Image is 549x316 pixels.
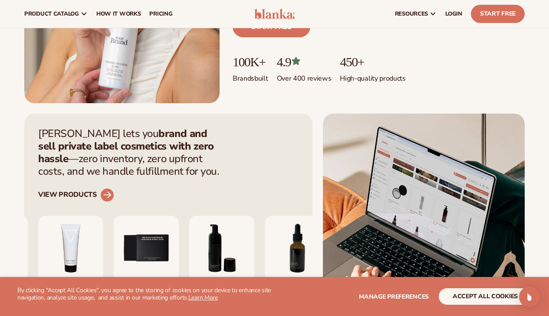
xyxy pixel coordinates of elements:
img: Foaming beard wash. [189,216,254,281]
img: Nature bar of soap. [114,216,179,281]
span: LOGIN [445,10,462,17]
p: 4.9 [277,55,332,69]
a: Learn More [188,293,218,302]
p: Over 400 reviews [277,69,332,83]
span: product catalog [24,10,79,17]
p: Brands built [233,69,268,83]
p: By clicking "Accept All Cookies", you agree to the storing of cookies on your device to enhance s... [17,287,275,302]
a: Start Free [471,5,525,23]
img: Collagen and retinol serum. [265,216,330,281]
p: 450+ [340,55,405,69]
strong: brand and sell private label cosmetics with zero hassle [38,127,214,166]
button: Manage preferences [359,288,429,305]
p: High-quality products [340,69,405,83]
div: Open Intercom Messenger [519,287,540,307]
span: pricing [149,10,172,17]
img: Vitamin c cleanser. [38,216,103,281]
span: How It Works [96,10,141,17]
img: logo [254,9,295,19]
span: Manage preferences [359,293,429,301]
p: [PERSON_NAME] lets you —zero inventory, zero upfront costs, and we handle fulfillment for you. [38,127,225,177]
a: VIEW PRODUCTS [38,188,114,202]
span: resources [395,10,428,17]
p: 100K+ [233,55,268,69]
button: accept all cookies [439,288,532,305]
